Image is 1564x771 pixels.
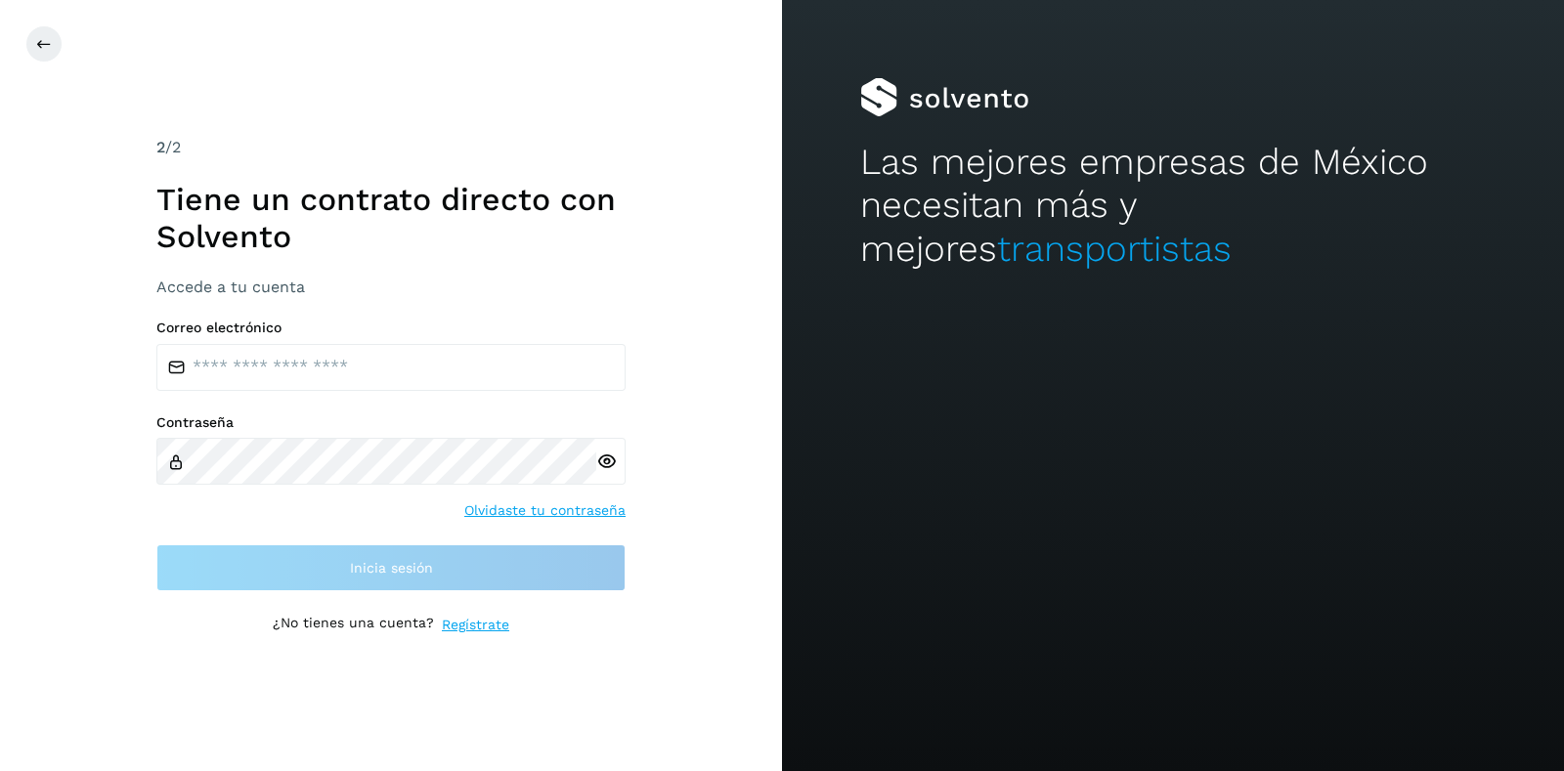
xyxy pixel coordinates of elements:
a: Regístrate [442,615,509,635]
label: Contraseña [156,414,626,431]
span: Inicia sesión [350,561,433,575]
label: Correo electrónico [156,320,626,336]
span: 2 [156,138,165,156]
h1: Tiene un contrato directo con Solvento [156,181,626,256]
span: transportistas [997,228,1232,270]
h2: Las mejores empresas de México necesitan más y mejores [860,141,1486,271]
a: Olvidaste tu contraseña [464,500,626,521]
h3: Accede a tu cuenta [156,278,626,296]
button: Inicia sesión [156,544,626,591]
p: ¿No tienes una cuenta? [273,615,434,635]
div: /2 [156,136,626,159]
